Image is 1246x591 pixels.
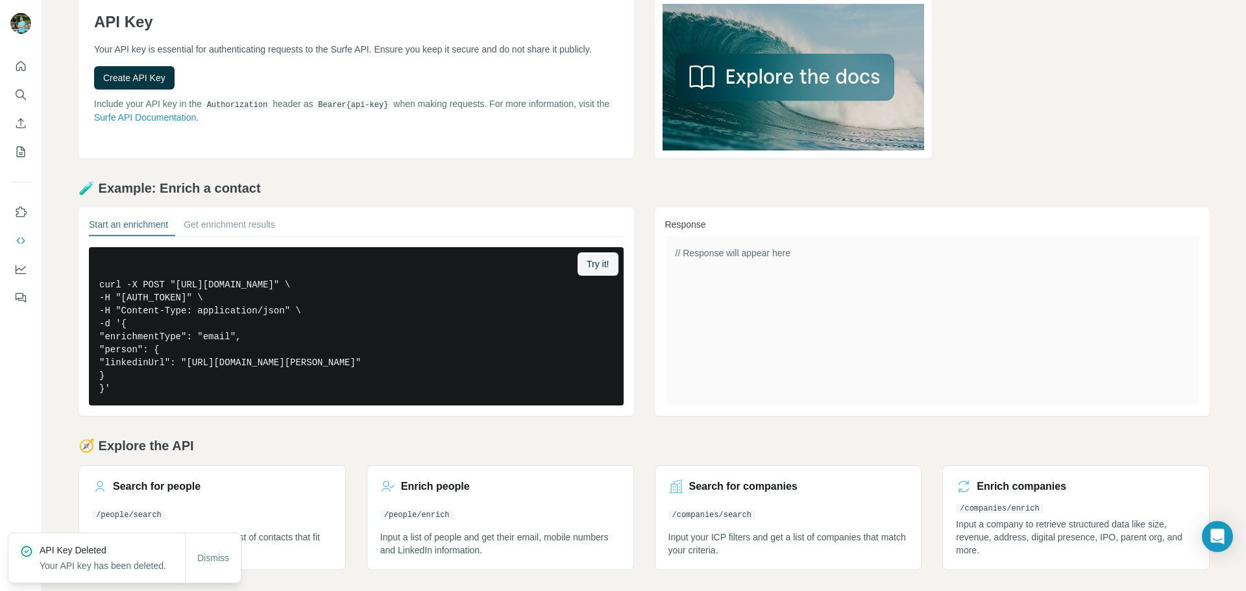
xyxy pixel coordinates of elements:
[380,511,454,520] code: /people/enrich
[668,531,909,557] p: Input your ICP filters and get a list of companies that match your criteria.
[188,546,238,570] button: Dismiss
[113,479,201,494] h3: Search for people
[10,13,31,34] img: Avatar
[94,43,618,56] p: Your API key is essential for authenticating requests to the Surfe API. Ensure you keep it secure...
[94,66,175,90] button: Create API Key
[40,544,177,557] p: API Key Deleted
[10,286,31,309] button: Feedback
[89,247,624,405] pre: curl -X POST "[URL][DOMAIN_NAME]" \ -H "[AUTH_TOKEN]" \ -H "Content-Type: application/json" \ -d ...
[89,218,168,236] button: Start an enrichment
[676,248,790,258] span: // Response will appear here
[10,83,31,106] button: Search
[103,71,165,84] span: Create API Key
[956,504,1043,513] code: /companies/enrich
[79,465,346,570] a: Search for people/people/searchInput your persona filters and get a list of contacts that fit the...
[204,101,271,110] code: Authorization
[689,479,798,494] h3: Search for companies
[977,479,1066,494] h3: Enrich companies
[1202,521,1233,552] div: Open Intercom Messenger
[10,140,31,163] button: My lists
[578,252,618,276] button: Try it!
[10,112,31,135] button: Enrich CSV
[942,465,1210,570] a: Enrich companies/companies/enrichInput a company to retrieve structured data like size, revenue, ...
[668,511,755,520] code: /companies/search
[956,518,1196,557] p: Input a company to retrieve structured data like size, revenue, address, digital presence, IPO, p...
[92,511,165,520] code: /people/search
[380,531,620,557] p: Input a list of people and get their email, mobile numbers and LinkedIn information.
[40,559,177,572] p: Your API key has been deleted.
[94,112,196,123] a: Surfe API Documentation
[94,12,618,32] h1: API Key
[94,97,618,124] p: Include your API key in the header as when making requests. For more information, visit the .
[655,465,922,570] a: Search for companies/companies/searchInput your ICP filters and get a list of companies that matc...
[367,465,634,570] a: Enrich people/people/enrichInput a list of people and get their email, mobile numbers and LinkedI...
[197,551,229,564] span: Dismiss
[10,54,31,78] button: Quick start
[10,200,31,224] button: Use Surfe on LinkedIn
[401,479,470,494] h3: Enrich people
[665,218,1200,231] h3: Response
[315,101,391,110] code: Bearer {api-key}
[92,531,332,557] p: Input your persona filters and get a list of contacts that fit the criteria.
[184,218,275,236] button: Get enrichment results
[10,229,31,252] button: Use Surfe API
[587,258,609,271] span: Try it!
[79,437,1210,455] h2: 🧭 Explore the API
[10,258,31,281] button: Dashboard
[79,179,1210,197] h2: 🧪 Example: Enrich a contact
